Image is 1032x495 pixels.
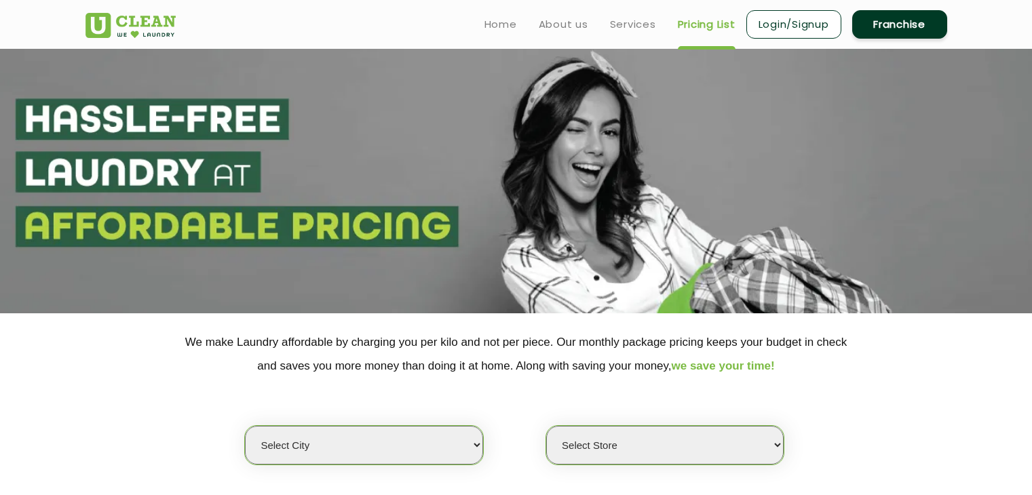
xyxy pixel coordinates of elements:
a: Login/Signup [746,10,841,39]
a: Franchise [852,10,947,39]
a: Services [610,16,656,33]
a: Pricing List [678,16,735,33]
span: we save your time! [672,359,775,372]
a: About us [539,16,588,33]
p: We make Laundry affordable by charging you per kilo and not per piece. Our monthly package pricin... [85,330,947,378]
a: Home [484,16,517,33]
img: UClean Laundry and Dry Cleaning [85,13,176,38]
